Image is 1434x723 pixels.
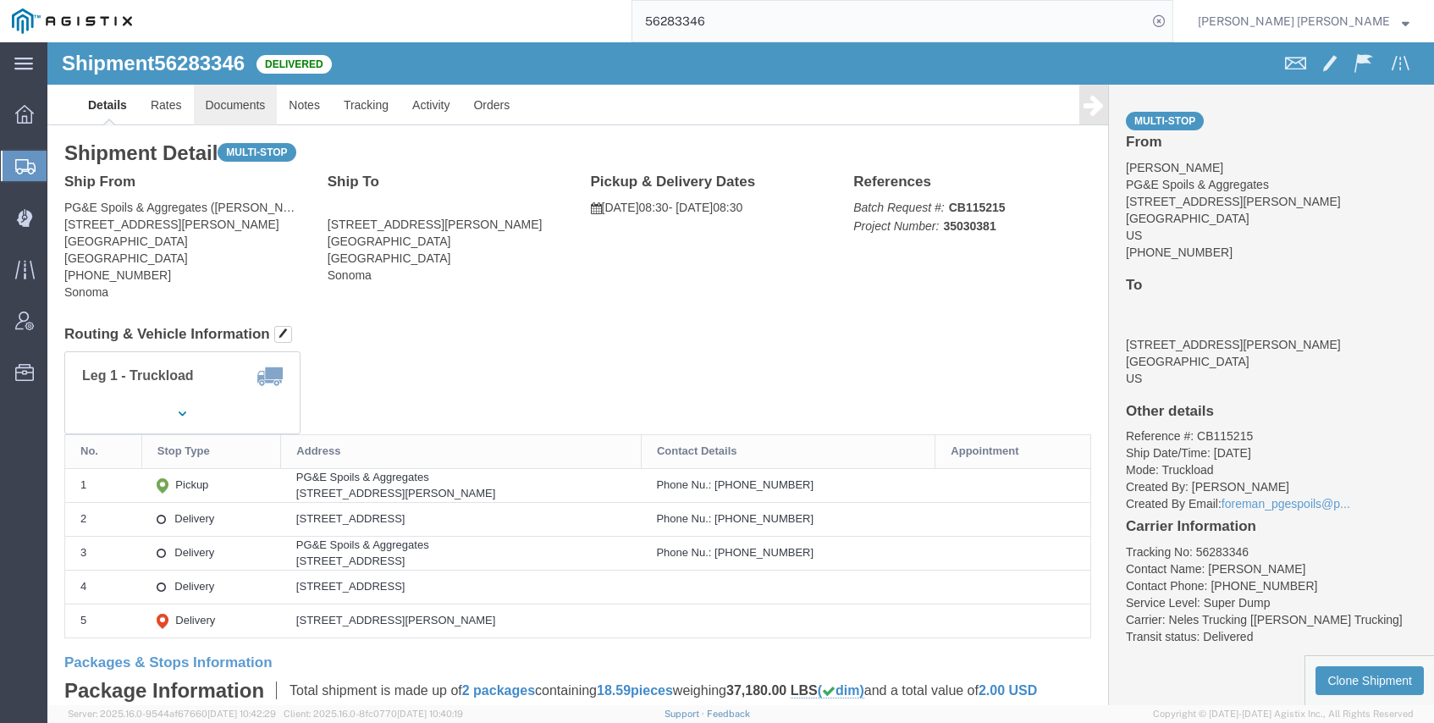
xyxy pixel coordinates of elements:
[47,42,1434,705] iframe: FS Legacy Container
[207,709,276,719] span: [DATE] 10:42:29
[1153,707,1414,721] span: Copyright © [DATE]-[DATE] Agistix Inc., All Rights Reserved
[1198,12,1390,30] span: Kayte Bray Dogali
[12,8,132,34] img: logo
[665,709,707,719] a: Support
[68,709,276,719] span: Server: 2025.16.0-9544af67660
[284,709,463,719] span: Client: 2025.16.0-8fc0770
[397,709,463,719] span: [DATE] 10:40:19
[632,1,1147,41] input: Search for shipment number, reference number
[707,709,750,719] a: Feedback
[1197,11,1410,31] button: [PERSON_NAME] [PERSON_NAME]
